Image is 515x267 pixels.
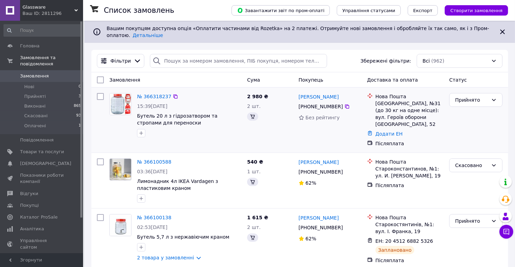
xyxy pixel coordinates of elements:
[299,93,339,100] a: [PERSON_NAME]
[455,96,488,104] div: Прийнято
[376,246,415,254] div: Заплановано
[20,43,39,49] span: Головна
[247,94,268,99] span: 2 980 ₴
[247,159,263,165] span: 540 ₴
[376,158,444,165] div: Нова Пошта
[247,224,261,230] span: 2 шт.
[24,113,48,119] span: Скасовані
[376,100,444,128] div: [GEOGRAPHIC_DATA], №31 (до 30 кг на одне місце): вул. Героїв оборони [GEOGRAPHIC_DATA], 52
[137,113,217,126] a: Бутель 20 л з гідрозатвором та стропами для переноски
[24,123,46,129] span: Оплачені
[104,6,174,15] h1: Список замовлень
[137,94,171,99] a: № 366318237
[232,5,330,16] button: Завантажити звіт по пром-оплаті
[445,5,508,16] button: Створити замовлення
[20,160,71,167] span: [DEMOGRAPHIC_DATA]
[150,54,327,68] input: Пошук за номером замовлення, ПІБ покупця, номером телефону, Email, номером накладної
[137,178,218,191] a: Лимонадник 4л IKEA Vardagen з пластиковим краном
[455,162,488,169] div: Скасовано
[20,226,44,232] span: Аналітика
[74,103,81,109] span: 865
[499,225,513,239] button: Чат з покупцем
[24,93,46,100] span: Прийняті
[376,221,444,235] div: Старокостянтинів, №1: вул. І. Франка, 19
[137,215,171,220] a: № 366100138
[20,202,39,209] span: Покупці
[247,103,261,109] span: 2 шт.
[24,103,46,109] span: Виконані
[299,77,323,83] span: Покупець
[297,167,344,177] div: [PHONE_NUMBER]
[376,165,444,179] div: Староконстантинов, №1: ул. И. [PERSON_NAME], 19
[376,140,444,147] div: Післяплата
[376,238,433,244] span: ЕН: 20 4512 6882 5326
[376,131,403,137] a: Додати ЕН
[299,214,339,221] a: [PERSON_NAME]
[342,8,395,13] span: Управління статусами
[110,214,131,236] img: Фото товару
[76,113,81,119] span: 93
[20,214,57,220] span: Каталог ProSale
[20,191,38,197] span: Відгуки
[376,214,444,221] div: Нова Пошта
[376,93,444,100] div: Нова Пошта
[438,7,508,13] a: Створити замовлення
[79,84,81,90] span: 0
[107,26,489,38] span: Вашим покупцям доступна опція «Оплатити частинами від Rozetka» на 2 платежі. Отримуйте нові замов...
[79,93,81,100] span: 3
[109,93,132,115] a: Фото товару
[20,238,64,250] span: Управління сайтом
[3,24,82,37] input: Пошук
[137,159,171,165] a: № 366100588
[79,123,81,129] span: 1
[20,137,54,143] span: Повідомлення
[408,5,438,16] button: Експорт
[337,5,401,16] button: Управління статусами
[361,57,411,64] span: Збережені фільтри:
[297,223,344,232] div: [PHONE_NUMBER]
[423,57,430,64] span: Всі
[376,182,444,189] div: Післяплата
[306,180,316,186] span: 62%
[137,224,168,230] span: 02:53[DATE]
[22,10,83,17] div: Ваш ID: 2811296
[247,77,260,83] span: Cума
[110,93,131,115] img: Фото товару
[24,84,34,90] span: Нові
[431,58,444,64] span: (962)
[20,172,64,185] span: Показники роботи компанії
[137,255,194,260] a: 2 товара у замовленні
[367,77,418,83] span: Доставка та оплата
[133,33,163,38] a: Детальніше
[450,8,503,13] span: Створити замовлення
[137,103,168,109] span: 15:39[DATE]
[297,102,344,111] div: [PHONE_NUMBER]
[247,169,261,174] span: 1 шт.
[20,55,83,67] span: Замовлення та повідомлення
[22,4,74,10] span: Glassware
[247,215,268,220] span: 1 615 ₴
[137,169,168,174] span: 03:36[DATE]
[306,236,316,241] span: 62%
[299,159,339,166] a: [PERSON_NAME]
[110,159,131,180] img: Фото товару
[20,149,64,155] span: Товари та послуги
[306,115,340,120] span: Без рейтингу
[455,217,488,225] div: Прийнято
[376,257,444,264] div: Післяплата
[237,7,324,13] span: Завантажити звіт по пром-оплаті
[110,57,131,64] span: Фільтри
[137,234,229,240] a: Бутель 5,7 л з нержавіючим краном
[20,73,49,79] span: Замовлення
[109,158,132,181] a: Фото товару
[413,8,433,13] span: Експорт
[109,214,132,236] a: Фото товару
[449,77,467,83] span: Статус
[109,77,140,83] span: Замовлення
